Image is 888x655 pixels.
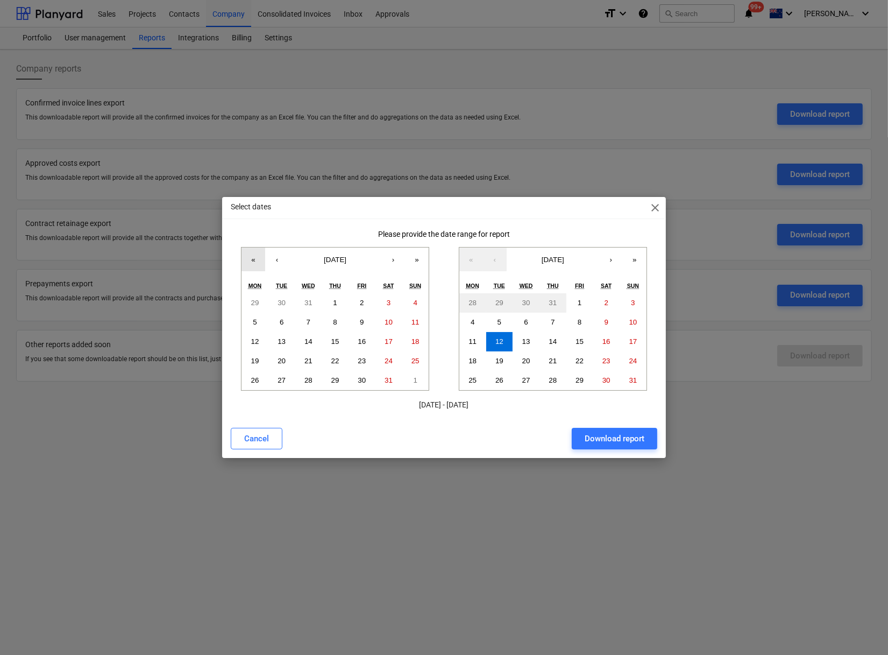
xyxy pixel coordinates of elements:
[522,376,530,384] abbr: August 27, 2025
[295,371,322,390] button: August 28, 2024
[276,283,287,289] abbr: Tuesday
[349,332,375,351] button: August 16, 2024
[575,283,584,289] abbr: Friday
[468,357,477,365] abbr: August 18, 2025
[349,351,375,371] button: August 23, 2024
[375,351,402,371] button: August 24, 2024
[494,283,505,289] abbr: Tuesday
[231,428,282,449] button: Cancel
[322,332,349,351] button: August 15, 2024
[385,318,393,326] abbr: August 10, 2024
[413,299,417,307] abbr: August 4, 2024
[241,313,268,332] button: August 5, 2024
[549,357,557,365] abbr: August 21, 2025
[244,432,269,446] div: Cancel
[602,357,610,365] abbr: August 23, 2025
[620,313,647,332] button: August 10, 2025
[322,313,349,332] button: August 8, 2024
[593,371,620,390] button: August 30, 2025
[231,230,658,238] div: Please provide the date range for report
[522,299,530,307] abbr: July 30, 2025
[623,248,647,271] button: »
[599,248,623,271] button: ›
[631,299,635,307] abbr: August 3, 2025
[629,318,637,326] abbr: August 10, 2025
[576,376,584,384] abbr: August 29, 2025
[459,293,486,313] button: July 28, 2025
[549,376,557,384] abbr: August 28, 2025
[295,351,322,371] button: August 21, 2024
[278,376,286,384] abbr: August 27, 2024
[409,283,421,289] abbr: Sunday
[333,318,337,326] abbr: August 8, 2024
[486,293,513,313] button: July 29, 2025
[304,376,312,384] abbr: August 28, 2024
[542,256,564,264] span: [DATE]
[576,337,584,346] abbr: August 15, 2025
[375,332,402,351] button: August 17, 2024
[251,376,259,384] abbr: August 26, 2024
[268,371,295,390] button: August 27, 2024
[241,332,268,351] button: August 12, 2024
[486,332,513,351] button: August 12, 2025
[413,376,417,384] abbr: September 1, 2024
[375,371,402,390] button: August 31, 2024
[576,357,584,365] abbr: August 22, 2025
[601,283,612,289] abbr: Saturday
[549,299,557,307] abbr: July 31, 2025
[268,332,295,351] button: August 13, 2024
[549,337,557,346] abbr: August 14, 2025
[566,293,593,313] button: August 1, 2025
[333,299,337,307] abbr: August 1, 2024
[381,248,405,271] button: ›
[522,337,530,346] abbr: August 13, 2025
[495,299,503,307] abbr: July 29, 2025
[629,337,637,346] abbr: August 17, 2025
[241,351,268,371] button: August 19, 2024
[471,318,474,326] abbr: August 4, 2025
[468,337,477,346] abbr: August 11, 2025
[349,313,375,332] button: August 9, 2024
[566,332,593,351] button: August 15, 2025
[253,318,257,326] abbr: August 5, 2024
[593,351,620,371] button: August 23, 2025
[483,248,507,271] button: ‹
[620,332,647,351] button: August 17, 2025
[241,371,268,390] button: August 26, 2024
[411,318,420,326] abbr: August 11, 2024
[385,337,393,346] abbr: August 17, 2024
[385,376,393,384] abbr: August 31, 2024
[307,318,310,326] abbr: August 7, 2024
[627,283,639,289] abbr: Sunday
[402,332,429,351] button: August 18, 2024
[547,283,559,289] abbr: Thursday
[459,332,486,351] button: August 11, 2025
[459,371,486,390] button: August 25, 2025
[331,357,339,365] abbr: August 22, 2024
[602,376,610,384] abbr: August 30, 2025
[289,248,381,271] button: [DATE]
[495,357,503,365] abbr: August 19, 2025
[507,248,599,271] button: [DATE]
[402,293,429,313] button: August 4, 2024
[324,256,346,264] span: [DATE]
[349,371,375,390] button: August 30, 2024
[620,293,647,313] button: August 3, 2025
[593,293,620,313] button: August 2, 2025
[268,313,295,332] button: August 6, 2024
[248,283,262,289] abbr: Monday
[231,201,271,213] p: Select dates
[578,318,581,326] abbr: August 8, 2025
[834,603,888,655] div: Chat Widget
[620,371,647,390] button: August 31, 2025
[539,332,566,351] button: August 14, 2025
[513,332,539,351] button: August 13, 2025
[566,371,593,390] button: August 29, 2025
[251,357,259,365] abbr: August 19, 2024
[513,351,539,371] button: August 20, 2025
[520,283,533,289] abbr: Wednesday
[402,371,429,390] button: September 1, 2024
[522,357,530,365] abbr: August 20, 2025
[629,376,637,384] abbr: August 31, 2025
[513,293,539,313] button: July 30, 2025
